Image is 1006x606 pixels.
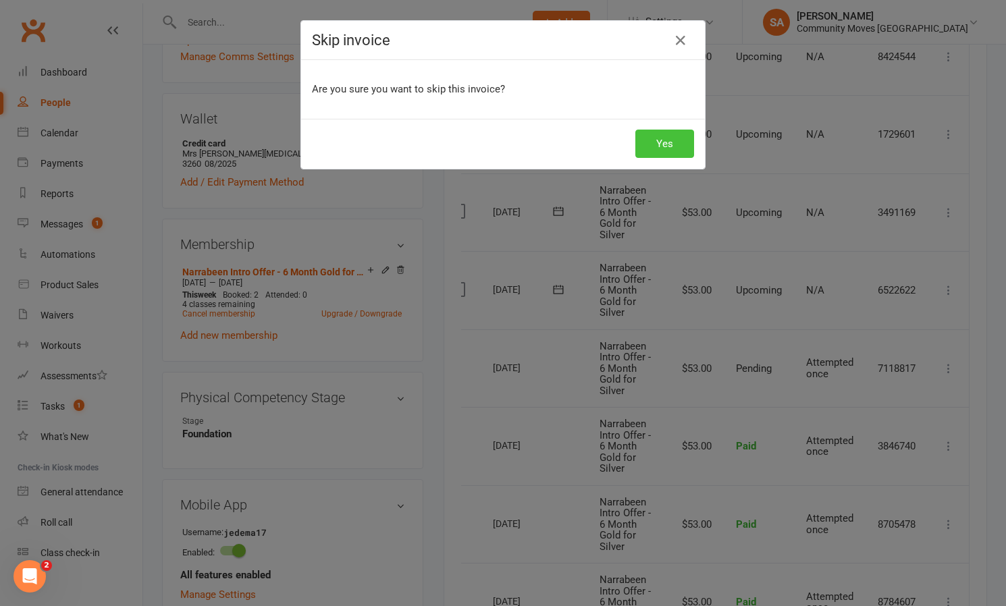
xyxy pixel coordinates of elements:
[635,130,694,158] button: Yes
[41,560,52,571] span: 2
[312,83,505,95] span: Are you sure you want to skip this invoice?
[670,30,691,51] button: Close
[312,32,694,49] h4: Skip invoice
[14,560,46,593] iframe: Intercom live chat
